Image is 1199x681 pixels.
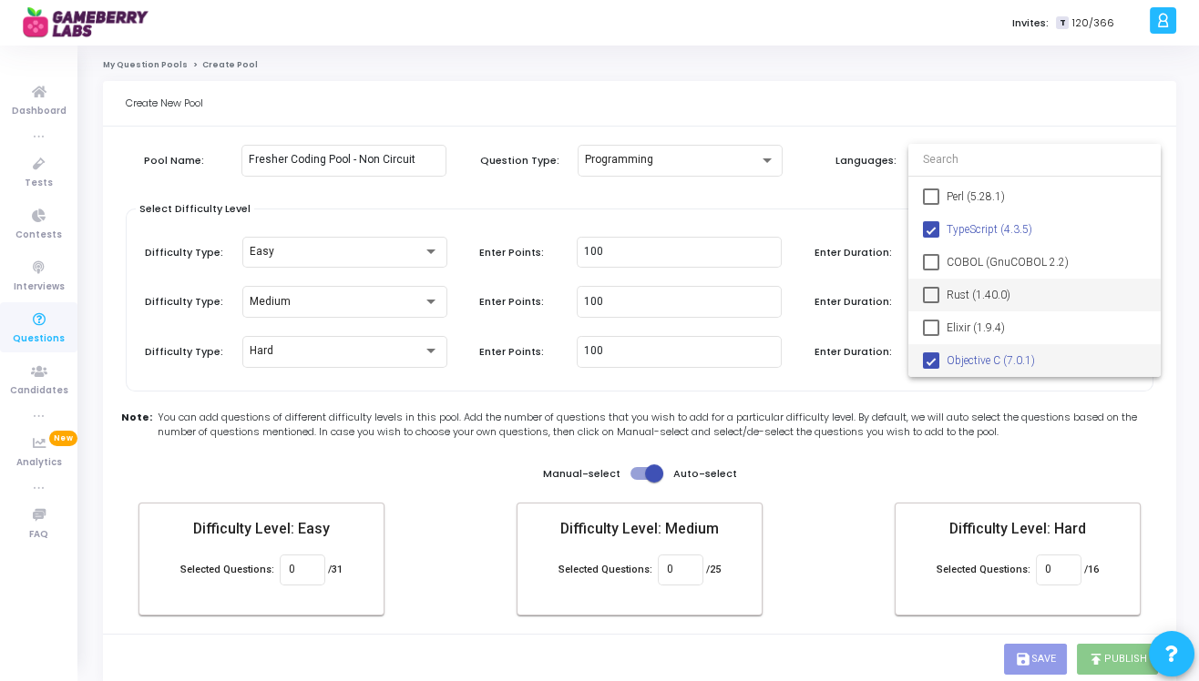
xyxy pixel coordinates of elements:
[947,311,1146,344] span: Elixir (1.9.4)
[947,279,1146,311] span: Rust (1.40.0)
[947,213,1146,246] span: TypeScript (4.3.5)
[947,180,1146,213] span: Perl (5.28.1)
[947,344,1146,377] span: Objective C (7.0.1)
[947,246,1146,279] span: COBOL (GnuCOBOL 2.2)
